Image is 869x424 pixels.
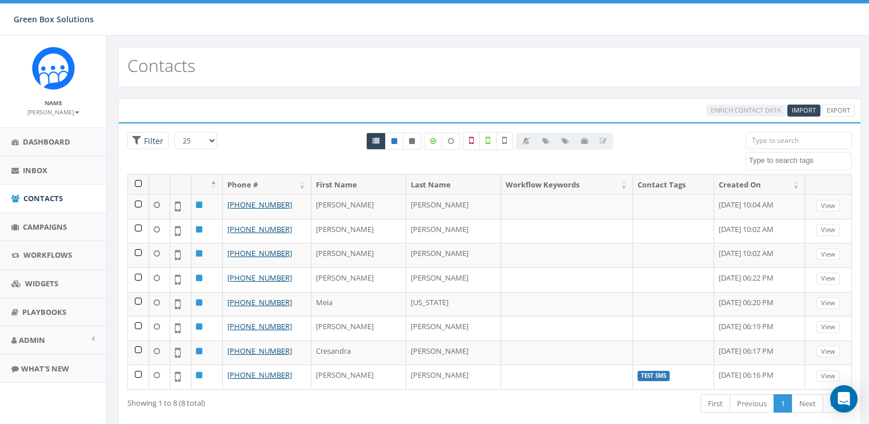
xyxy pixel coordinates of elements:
[27,106,79,117] a: [PERSON_NAME]
[311,175,406,195] th: First Name
[406,292,501,317] td: [US_STATE]
[406,267,501,292] td: [PERSON_NAME]
[714,365,805,389] td: [DATE] 06:16 PM
[406,316,501,341] td: [PERSON_NAME]
[227,297,292,307] a: [PHONE_NUMBER]
[714,292,805,317] td: [DATE] 06:20 PM
[816,370,840,382] a: View
[816,321,840,333] a: View
[227,224,292,234] a: [PHONE_NUMBER]
[23,250,72,260] span: Workflows
[746,132,852,149] input: Type to search
[714,194,805,219] td: [DATE] 10:04 AM
[23,222,67,232] span: Campaigns
[227,273,292,283] a: [PHONE_NUMBER]
[21,363,69,374] span: What's New
[816,346,840,358] a: View
[311,292,406,317] td: Meia
[406,243,501,267] td: [PERSON_NAME]
[406,365,501,389] td: [PERSON_NAME]
[792,106,816,114] span: Import
[700,394,730,413] a: First
[822,105,855,117] a: Export
[223,175,311,195] th: Phone #: activate to sort column ascending
[311,365,406,389] td: [PERSON_NAME]
[23,193,63,203] span: Contacts
[227,248,292,258] a: [PHONE_NUMBER]
[32,47,75,90] img: Rally_Corp_Icon.png
[311,267,406,292] td: [PERSON_NAME]
[23,165,47,175] span: Inbox
[501,175,633,195] th: Workflow Keywords: activate to sort column ascending
[14,14,94,25] span: Green Box Solutions
[385,133,403,150] a: Active
[787,105,820,117] a: Import
[406,341,501,365] td: [PERSON_NAME]
[792,394,823,413] a: Next
[638,371,670,381] label: Test SMS
[496,132,513,150] label: Not Validated
[23,137,70,147] span: Dashboard
[406,194,501,219] td: [PERSON_NAME]
[823,394,852,413] a: Last
[45,99,62,107] small: Name
[366,133,386,150] a: All contacts
[774,394,792,413] a: 1
[127,393,419,409] div: Showing 1 to 8 (8 total)
[25,278,58,289] span: Widgets
[22,307,66,317] span: Playbooks
[311,341,406,365] td: Cresandra
[442,133,460,150] label: Data not Enriched
[424,133,442,150] label: Data Enriched
[27,108,79,116] small: [PERSON_NAME]
[406,219,501,243] td: [PERSON_NAME]
[141,135,163,146] span: Filter
[463,132,480,150] label: Not a Mobile
[19,335,45,345] span: Admin
[311,194,406,219] td: [PERSON_NAME]
[311,219,406,243] td: [PERSON_NAME]
[227,199,292,210] a: [PHONE_NUMBER]
[714,341,805,365] td: [DATE] 06:17 PM
[714,316,805,341] td: [DATE] 06:19 PM
[714,267,805,292] td: [DATE] 06:22 PM
[227,346,292,356] a: [PHONE_NUMBER]
[816,224,840,236] a: View
[311,243,406,267] td: [PERSON_NAME]
[633,175,714,195] th: Contact Tags
[830,385,858,413] div: Open Intercom Messenger
[792,106,816,114] span: CSV files only
[227,321,292,331] a: [PHONE_NUMBER]
[311,316,406,341] td: [PERSON_NAME]
[816,273,840,285] a: View
[816,297,840,309] a: View
[227,370,292,380] a: [PHONE_NUMBER]
[816,200,840,212] a: View
[127,56,195,75] h2: Contacts
[479,132,496,150] label: Validated
[749,155,851,166] textarea: Search
[127,132,169,150] span: Advance Filter
[391,138,397,145] i: This phone number is subscribed and will receive texts.
[406,175,501,195] th: Last Name
[409,138,415,145] i: This phone number is unsubscribed and has opted-out of all texts.
[816,249,840,261] a: View
[403,133,421,150] a: Opted Out
[714,219,805,243] td: [DATE] 10:02 AM
[714,175,805,195] th: Created On: activate to sort column ascending
[730,394,774,413] a: Previous
[714,243,805,267] td: [DATE] 10:02 AM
